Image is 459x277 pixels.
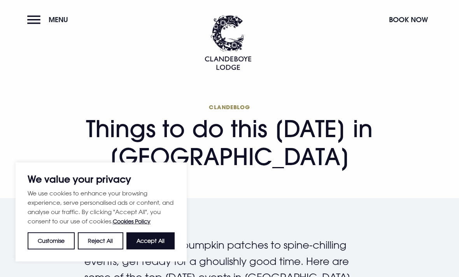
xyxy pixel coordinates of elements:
[27,11,72,28] button: Menu
[84,103,375,111] span: Clandeblog
[113,218,151,225] a: Cookies Policy
[78,232,123,249] button: Reject All
[49,15,68,24] span: Menu
[84,103,375,171] h1: Things to do this [DATE] in [GEOGRAPHIC_DATA]
[385,11,432,28] button: Book Now
[28,188,175,226] p: We use cookies to enhance your browsing experience, serve personalised ads or content, and analys...
[28,232,75,249] button: Customise
[16,162,187,261] div: We value your privacy
[28,174,175,184] p: We value your privacy
[126,232,175,249] button: Accept All
[205,15,251,70] img: Clandeboye Lodge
